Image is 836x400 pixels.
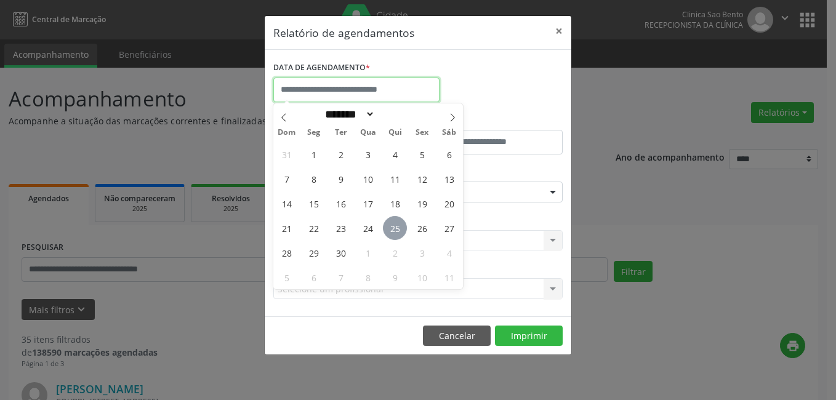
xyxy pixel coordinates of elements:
span: Setembro 1, 2025 [302,142,326,166]
span: Outubro 6, 2025 [302,265,326,289]
span: Setembro 12, 2025 [410,167,434,191]
label: DATA DE AGENDAMENTO [273,58,370,78]
span: Outubro 2, 2025 [383,241,407,265]
span: Sex [409,129,436,137]
span: Setembro 5, 2025 [410,142,434,166]
span: Setembro 24, 2025 [356,216,380,240]
span: Qua [355,129,382,137]
span: Outubro 11, 2025 [437,265,461,289]
span: Sáb [436,129,463,137]
span: Setembro 10, 2025 [356,167,380,191]
span: Setembro 21, 2025 [275,216,299,240]
span: Setembro 15, 2025 [302,191,326,215]
span: Setembro 19, 2025 [410,191,434,215]
label: ATÉ [421,111,563,130]
span: Setembro 29, 2025 [302,241,326,265]
span: Setembro 23, 2025 [329,216,353,240]
span: Setembro 9, 2025 [329,167,353,191]
span: Setembro 27, 2025 [437,216,461,240]
span: Setembro 11, 2025 [383,167,407,191]
span: Setembro 22, 2025 [302,216,326,240]
span: Setembro 16, 2025 [329,191,353,215]
span: Setembro 30, 2025 [329,241,353,265]
span: Outubro 10, 2025 [410,265,434,289]
button: Imprimir [495,326,563,346]
span: Agosto 31, 2025 [275,142,299,166]
span: Setembro 4, 2025 [383,142,407,166]
span: Setembro 26, 2025 [410,216,434,240]
span: Outubro 3, 2025 [410,241,434,265]
span: Outubro 7, 2025 [329,265,353,289]
span: Setembro 18, 2025 [383,191,407,215]
span: Seg [300,129,328,137]
span: Setembro 28, 2025 [275,241,299,265]
span: Ter [328,129,355,137]
span: Outubro 8, 2025 [356,265,380,289]
span: Outubro 4, 2025 [437,241,461,265]
h5: Relatório de agendamentos [273,25,414,41]
span: Dom [273,129,300,137]
span: Setembro 17, 2025 [356,191,380,215]
span: Setembro 6, 2025 [437,142,461,166]
span: Setembro 8, 2025 [302,167,326,191]
span: Setembro 2, 2025 [329,142,353,166]
input: Year [375,108,416,121]
span: Qui [382,129,409,137]
select: Month [321,108,375,121]
span: Setembro 20, 2025 [437,191,461,215]
span: Setembro 7, 2025 [275,167,299,191]
span: Outubro 5, 2025 [275,265,299,289]
span: Setembro 14, 2025 [275,191,299,215]
span: Outubro 1, 2025 [356,241,380,265]
span: Outubro 9, 2025 [383,265,407,289]
button: Close [547,16,571,46]
span: Setembro 3, 2025 [356,142,380,166]
span: Setembro 13, 2025 [437,167,461,191]
span: Setembro 25, 2025 [383,216,407,240]
button: Cancelar [423,326,491,346]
